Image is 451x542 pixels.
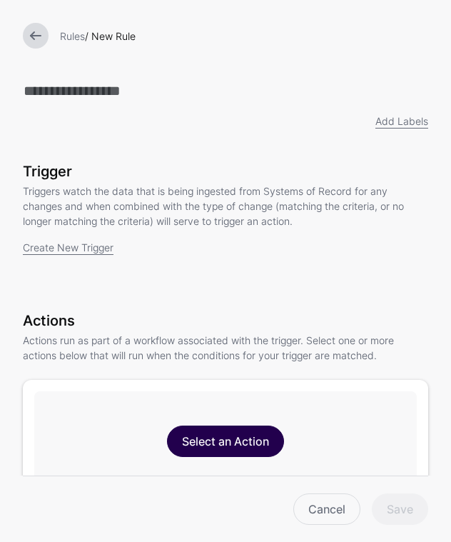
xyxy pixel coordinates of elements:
p: Actions run as part of a workflow associated with the trigger. Select one or more actions below t... [23,333,428,363]
a: Create New Trigger [23,241,113,254]
h3: Actions [23,312,428,329]
a: Cancel [293,493,360,525]
p: Triggers watch the data that is being ingested from Systems of Record for any changes and when co... [23,184,428,229]
h3: Trigger [23,163,428,180]
a: Select an Action [167,426,284,457]
div: / New Rule [54,29,434,44]
a: Add Labels [375,115,428,127]
a: Rules [60,30,85,42]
